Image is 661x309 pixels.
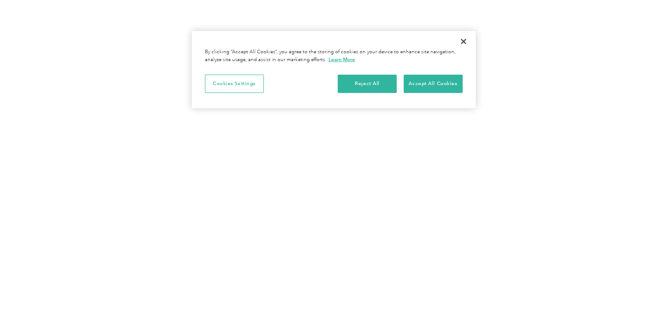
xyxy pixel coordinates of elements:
[338,75,397,93] button: Reject All
[205,75,264,93] button: Cookies Settings
[454,32,473,51] button: Close
[192,31,476,108] div: Privacy
[329,56,355,62] a: More information about your privacy, opens in a new tab
[404,75,463,93] button: Accept All Cookies
[205,48,463,64] div: By clicking “Accept All Cookies”, you agree to the storing of cookies on your device to enhance s...
[192,31,476,108] div: Cookie banner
